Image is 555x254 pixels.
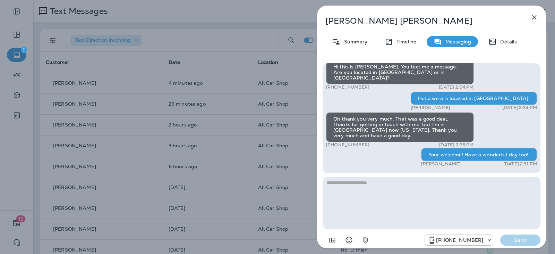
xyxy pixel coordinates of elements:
[436,237,483,243] p: [PHONE_NUMBER]
[503,161,537,167] p: [DATE] 2:31 PM
[407,151,411,157] span: Sent
[439,84,474,90] p: [DATE] 2:04 PM
[497,39,517,44] p: Details
[325,16,515,26] p: [PERSON_NAME] [PERSON_NAME]
[425,236,493,244] div: +1 (689) 265-4479
[325,233,339,247] button: Add in a premade template
[442,39,471,44] p: Messaging
[439,142,474,148] p: [DATE] 2:26 PM
[502,105,537,110] p: [DATE] 2:24 PM
[341,39,367,44] p: Summary
[326,60,474,84] div: Hi this is [PERSON_NAME]. You text me a message. Are you located in [GEOGRAPHIC_DATA] or in [GEOG...
[421,161,461,167] p: [PERSON_NAME]
[421,148,537,161] div: Your welcome! Have a wonderful day too!!
[326,112,474,142] div: Oh thank you very much. That was a good deal. Thanks for getting in touch with me, but I'm in [GE...
[411,92,537,105] div: Hello we are located in [GEOGRAPHIC_DATA]!
[326,142,369,148] p: [PHONE_NUMBER]
[326,84,369,90] p: [PHONE_NUMBER]
[393,39,416,44] p: Timeline
[342,233,356,247] button: Select an emoji
[411,105,450,110] p: [PERSON_NAME]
